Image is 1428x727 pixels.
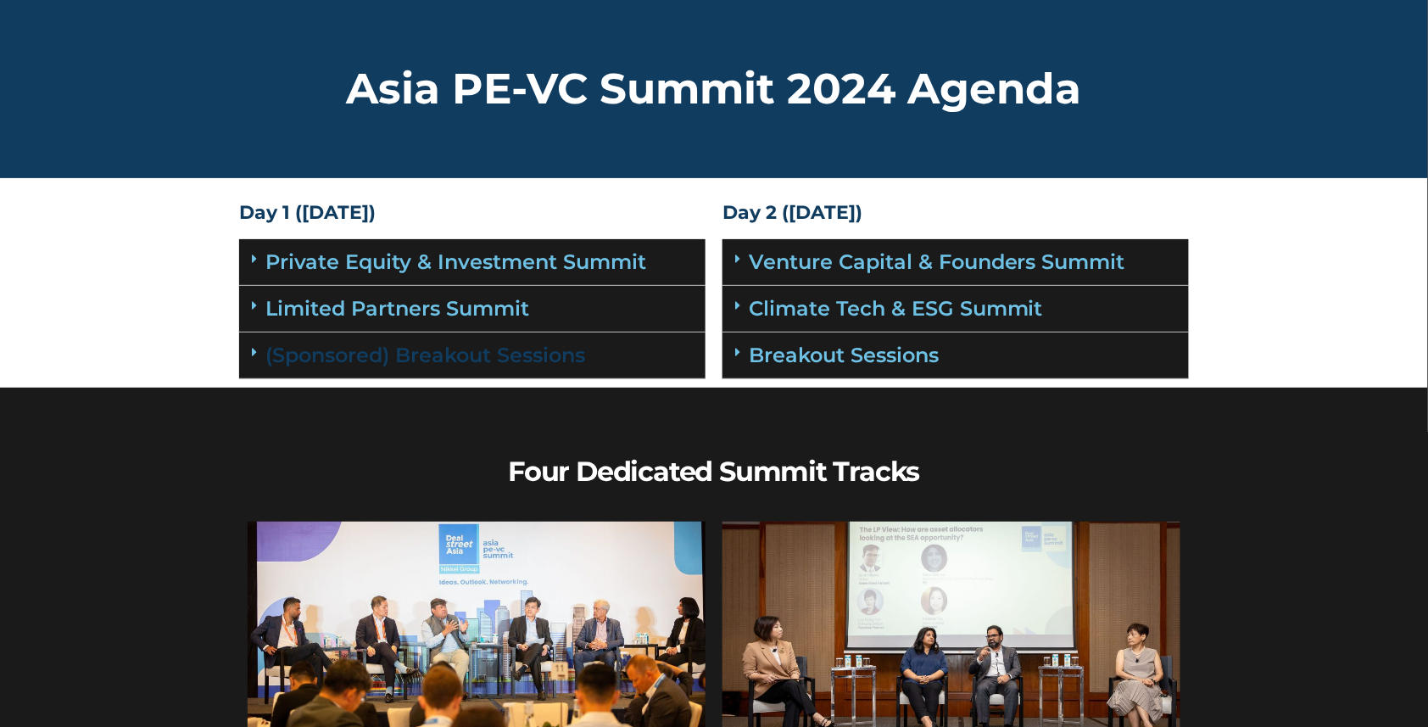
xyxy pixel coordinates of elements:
a: Venture Capital & Founders​ Summit [749,249,1125,274]
h2: Asia PE-VC Summit 2024 Agenda [239,68,1189,110]
h4: Day 2 ([DATE]) [722,204,1189,222]
b: Four Dedicated Summit Tracks [508,455,919,488]
h4: Day 1 ([DATE]) [239,204,706,222]
a: Private Equity & Investment Summit [265,249,646,274]
a: (Sponsored) Breakout Sessions [265,343,585,367]
a: Climate Tech & ESG Summit [749,296,1043,321]
a: Breakout Sessions [749,343,939,367]
a: Limited Partners Summit [265,296,529,321]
